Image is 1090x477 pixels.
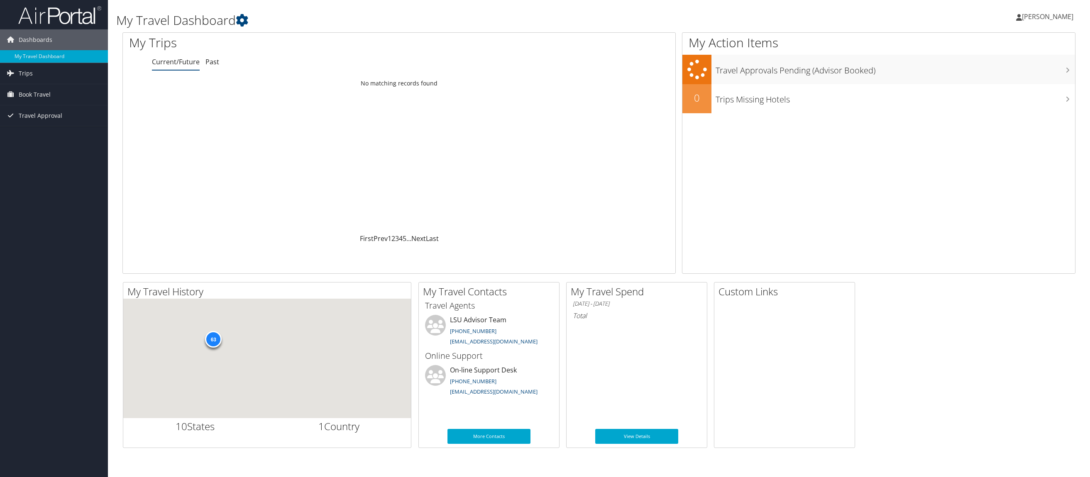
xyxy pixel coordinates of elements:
h3: Travel Agents [425,300,553,312]
h1: My Action Items [682,34,1075,51]
a: [EMAIL_ADDRESS][DOMAIN_NAME] [450,338,538,345]
h2: 0 [682,91,711,105]
span: Travel Approval [19,105,62,126]
h2: States [130,419,261,433]
h2: Custom Links [719,285,855,299]
h6: [DATE] - [DATE] [573,300,701,308]
a: 2 [391,234,395,243]
div: 63 [205,331,222,348]
h3: Online Support [425,350,553,362]
a: 5 [403,234,406,243]
img: airportal-logo.png [18,5,101,25]
a: Past [205,57,219,66]
a: Last [426,234,439,243]
a: First [360,234,374,243]
a: Next [411,234,426,243]
h2: Country [274,419,405,433]
span: Book Travel [19,84,51,105]
h2: My Travel History [127,285,411,299]
a: [EMAIL_ADDRESS][DOMAIN_NAME] [450,388,538,395]
h2: My Travel Contacts [423,285,559,299]
a: 0Trips Missing Hotels [682,84,1075,113]
a: [PERSON_NAME] [1016,4,1082,29]
h6: Total [573,311,701,320]
h3: Travel Approvals Pending (Advisor Booked) [716,61,1075,76]
h2: My Travel Spend [571,285,707,299]
span: … [406,234,411,243]
li: On-line Support Desk [421,365,557,399]
a: 3 [395,234,399,243]
a: [PHONE_NUMBER] [450,327,496,335]
h1: My Trips [129,34,439,51]
td: No matching records found [123,76,675,91]
h1: My Travel Dashboard [116,12,760,29]
a: 4 [399,234,403,243]
a: Travel Approvals Pending (Advisor Booked) [682,55,1075,84]
span: 10 [176,419,187,433]
span: [PERSON_NAME] [1022,12,1073,21]
li: LSU Advisor Team [421,315,557,349]
h3: Trips Missing Hotels [716,90,1075,105]
span: Dashboards [19,29,52,50]
a: 1 [388,234,391,243]
span: 1 [318,419,324,433]
a: Prev [374,234,388,243]
a: [PHONE_NUMBER] [450,377,496,385]
a: Current/Future [152,57,200,66]
a: More Contacts [447,429,530,444]
a: View Details [595,429,678,444]
span: Trips [19,63,33,84]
